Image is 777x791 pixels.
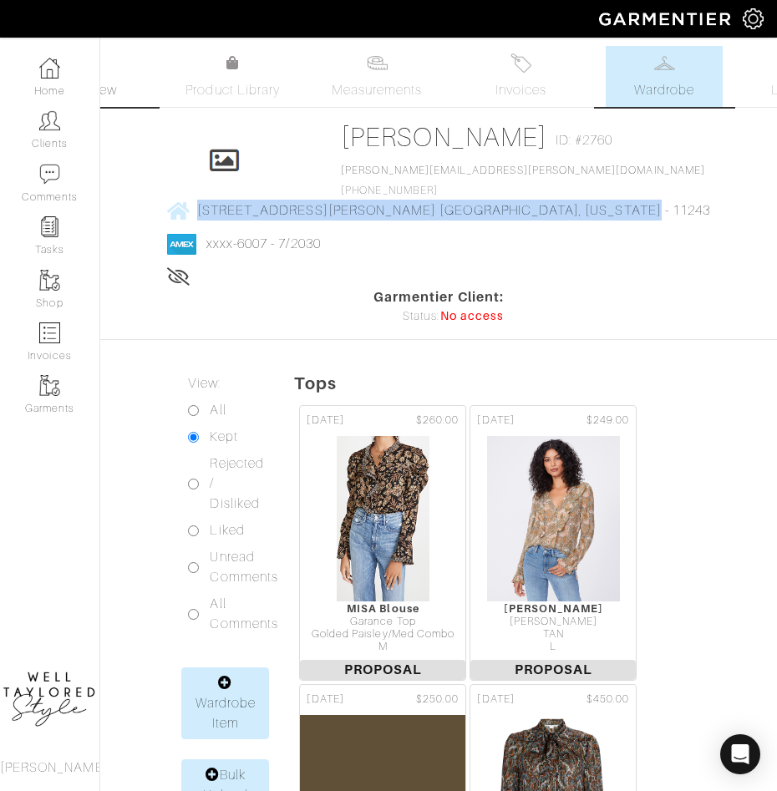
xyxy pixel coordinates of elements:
div: Open Intercom Messenger [720,734,760,774]
a: Wardrobe Item [181,667,269,739]
label: View: [188,373,220,393]
span: [PHONE_NUMBER] [341,165,705,196]
a: Wardrobe [606,46,723,107]
div: M [300,641,465,653]
a: [PERSON_NAME] [341,122,547,152]
span: $260.00 [416,413,459,428]
img: orders-27d20c2124de7fd6de4e0e44c1d41de31381a507db9b33961299e4e07d508b8c.svg [510,53,531,74]
img: comment-icon-a0a6a9ef722e966f86d9cbdc48e553b5cf19dbc54f86b18d962a5391bc8f6eb6.png [39,164,60,185]
img: orders-icon-0abe47150d42831381b5fb84f609e132dff9fe21cb692f30cb5eec754e2cba89.png [39,322,60,343]
span: [DATE] [307,692,343,707]
img: Wxj72zxf4Yx4SXuVBP4VNnLX [336,435,431,602]
a: xxxx-6007 - 7/2030 [206,236,321,251]
div: [PERSON_NAME] [470,616,636,628]
span: Invoices [495,80,546,100]
label: All Comments [210,594,277,634]
label: Liked [210,520,244,540]
a: Measurements [318,46,436,107]
span: Measurements [332,80,423,100]
a: [PERSON_NAME][EMAIL_ADDRESS][PERSON_NAME][DOMAIN_NAME] [341,165,705,176]
img: reminder-icon-8004d30b9f0a5d33ae49ab947aed9ed385cf756f9e5892f1edd6e32f2345188e.png [39,216,60,237]
img: garments-icon-b7da505a4dc4fd61783c78ac3ca0ef83fa9d6f193b1c9dc38574b1d14d53ca28.png [39,375,60,396]
div: Golded Paisley/Med Combo [300,628,465,641]
img: clients-icon-6bae9207a08558b7cb47a8932f037763ab4055f8c8b6bfacd5dc20c3e0201464.png [39,110,60,131]
span: $450.00 [587,692,629,707]
span: [DATE] [477,413,514,428]
img: garments-icon-b7da505a4dc4fd61783c78ac3ca0ef83fa9d6f193b1c9dc38574b1d14d53ca28.png [39,270,60,291]
img: dashboard-icon-dbcd8f5a0b271acd01030246c82b418ddd0df26cd7fceb0bd07c9910d44c42f6.png [39,58,60,79]
div: TAN [470,628,636,641]
a: Overview [31,46,148,107]
div: Status: [373,307,504,326]
div: MISA Blouse [300,602,465,615]
span: [STREET_ADDRESS][PERSON_NAME] [GEOGRAPHIC_DATA], [US_STATE] - 11243 [197,203,710,218]
span: No access [440,307,504,326]
label: All [210,400,226,420]
img: american_express-1200034d2e149cdf2cc7894a33a747db654cf6f8355cb502592f1d228b2ac700.png [167,234,196,255]
a: Invoices [462,46,579,107]
img: wardrobe-487a4870c1b7c33e795ec22d11cfc2ed9d08956e64fb3008fe2437562e282088.svg [654,53,675,74]
a: Product Library [175,53,292,100]
div: L [470,641,636,653]
div: Garance Top [300,616,465,628]
span: ID: #2760 [556,130,612,150]
span: Product Library [185,80,280,100]
img: garmentier-logo-header-white-b43fb05a5012e4ada735d5af1a66efaba907eab6374d6393d1fbf88cb4ef424d.png [591,4,743,33]
img: gear-icon-white-bd11855cb880d31180b6d7d6211b90ccbf57a29d726f0c71d8c61bd08dd39cc2.png [743,8,764,29]
span: Garmentier Client: [373,287,504,307]
div: [PERSON_NAME] [470,602,636,615]
span: Wardrobe [634,80,694,100]
span: [DATE] [477,692,514,707]
img: PtvrNkzvmqdJAZSkZztkAkAQ [486,435,620,602]
a: [DATE] $249.00 [PERSON_NAME] [PERSON_NAME] TAN L Proposal [468,403,638,682]
span: [DATE] [307,413,343,428]
span: Proposal [300,660,465,680]
span: $250.00 [416,692,459,707]
img: measurements-466bbee1fd09ba9460f595b01e5d73f9e2bff037440d3c8f018324cb6cdf7a4a.svg [367,53,388,74]
label: Rejected / Disliked [210,454,263,514]
span: Proposal [470,660,636,680]
span: $249.00 [587,413,629,428]
label: Unread Comments [210,547,277,587]
a: [DATE] $260.00 MISA Blouse Garance Top Golded Paisley/Med Combo M Proposal [297,403,468,682]
h5: Tops [294,373,777,393]
a: [STREET_ADDRESS][PERSON_NAME] [GEOGRAPHIC_DATA], [US_STATE] - 11243 [167,200,710,221]
label: Kept [210,427,237,447]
